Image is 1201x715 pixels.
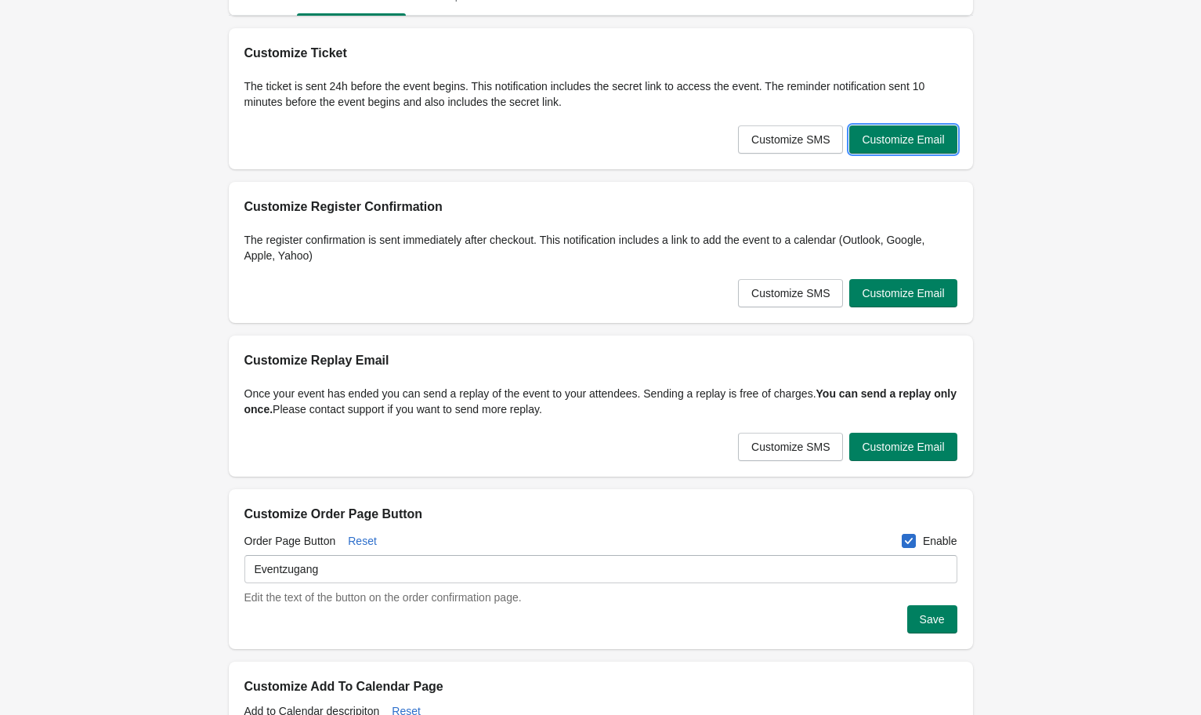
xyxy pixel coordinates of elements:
[244,351,957,370] h2: Customize Replay Email
[920,613,945,626] span: Save
[907,605,957,633] button: Save
[348,535,377,547] span: Reset
[244,386,957,417] p: Once your event has ended you can send a replay of the event to your attendees. Sending a replay ...
[751,133,830,146] span: Customize SMS
[244,533,336,549] label: Order Page Button
[923,533,957,549] span: Enable
[849,125,957,154] button: Customize Email
[738,279,843,307] button: Customize SMS
[244,505,957,524] h2: Customize Order Page Button
[849,279,957,307] button: Customize Email
[244,78,957,110] p: The ticket is sent 24h before the event begins. This notification includes the secret link to acc...
[244,590,957,605] div: Edit the text of the button on the order confirmation page.
[244,677,957,696] h2: Customize Add To Calendar Page
[751,441,830,453] span: Customize SMS
[244,44,957,63] h2: Customize Ticket
[244,232,957,263] p: The register confirmation is sent immediately after checkout. This notification includes a link t...
[244,198,957,216] h2: Customize Register Confirmation
[738,125,843,154] button: Customize SMS
[751,287,830,299] span: Customize SMS
[738,433,843,461] button: Customize SMS
[862,441,944,453] span: Customize Email
[862,287,944,299] span: Customize Email
[342,527,383,555] button: Reset
[849,433,957,461] button: Customize Email
[862,133,944,146] span: Customize Email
